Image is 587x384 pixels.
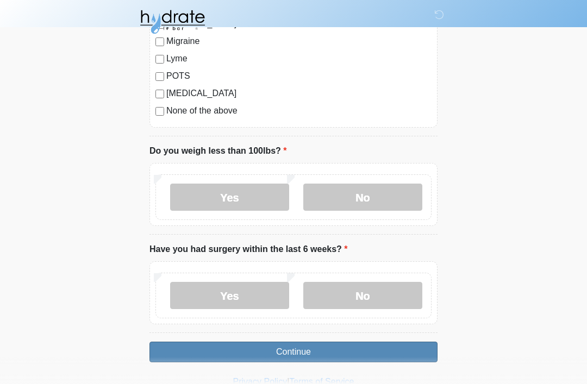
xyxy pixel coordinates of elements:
[155,72,164,81] input: POTS
[166,52,432,65] label: Lyme
[155,107,164,116] input: None of the above
[170,184,289,211] label: Yes
[166,70,432,83] label: POTS
[303,282,422,309] label: No
[149,243,348,256] label: Have you had surgery within the last 6 weeks?
[170,282,289,309] label: Yes
[155,55,164,64] input: Lyme
[166,87,432,100] label: [MEDICAL_DATA]
[166,104,432,117] label: None of the above
[155,90,164,98] input: [MEDICAL_DATA]
[149,144,287,158] label: Do you weigh less than 100lbs?
[149,342,438,362] button: Continue
[303,184,422,211] label: No
[139,8,206,35] img: Hydrate IV Bar - Fort Collins Logo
